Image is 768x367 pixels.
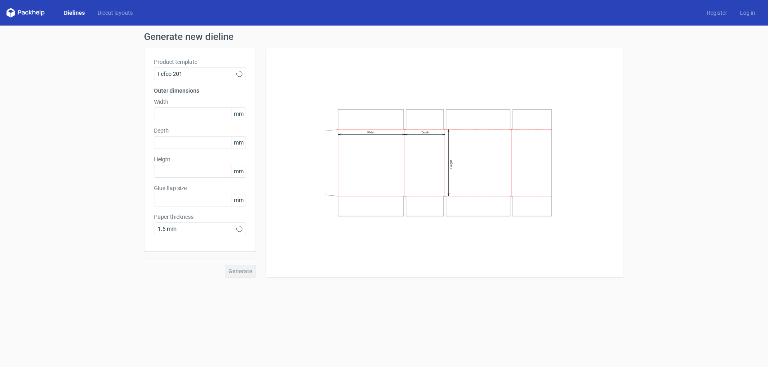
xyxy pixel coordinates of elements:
[422,131,429,134] text: Depth
[154,184,246,192] label: Glue flap size
[232,165,246,177] span: mm
[154,98,246,106] label: Width
[232,137,246,149] span: mm
[154,155,246,163] label: Height
[154,87,246,95] h3: Outer dimensions
[232,194,246,206] span: mm
[158,225,236,233] span: 1.5 mm
[232,108,246,120] span: mm
[700,9,734,17] a: Register
[144,32,624,42] h1: Generate new dieline
[154,58,246,66] label: Product template
[450,160,453,169] text: Height
[158,70,236,78] span: Fefco 201
[734,9,762,17] a: Log in
[58,9,91,17] a: Dielines
[91,9,139,17] a: Diecut layouts
[154,213,246,221] label: Paper thickness
[367,131,374,134] text: Width
[154,127,246,135] label: Depth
